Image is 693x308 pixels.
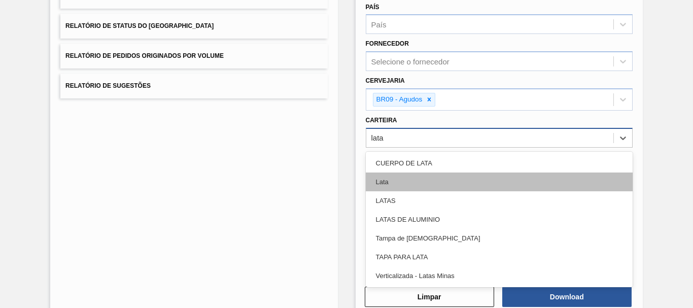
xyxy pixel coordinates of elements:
[60,14,327,39] button: Relatório de Status do [GEOGRAPHIC_DATA]
[65,52,224,59] span: Relatório de Pedidos Originados por Volume
[366,173,633,191] div: Lata
[366,154,633,173] div: CUERPO DE LATA
[365,287,494,307] button: Limpar
[366,229,633,248] div: Tampa de [DEMOGRAPHIC_DATA]
[366,210,633,229] div: LATAS DE ALUMINIO
[366,248,633,266] div: TAPA PARA LATA
[371,20,387,29] div: País
[65,82,151,89] span: Relatório de Sugestões
[366,77,405,84] label: Cervejaria
[60,74,327,98] button: Relatório de Sugestões
[366,4,379,11] label: País
[60,44,327,69] button: Relatório de Pedidos Originados por Volume
[366,266,633,285] div: Verticalizada - Latas Minas
[366,40,409,47] label: Fornecedor
[65,22,214,29] span: Relatório de Status do [GEOGRAPHIC_DATA]
[371,57,449,66] div: Selecione o fornecedor
[502,287,632,307] button: Download
[373,93,424,106] div: BR09 - Agudos
[366,117,397,124] label: Carteira
[366,191,633,210] div: LATAS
